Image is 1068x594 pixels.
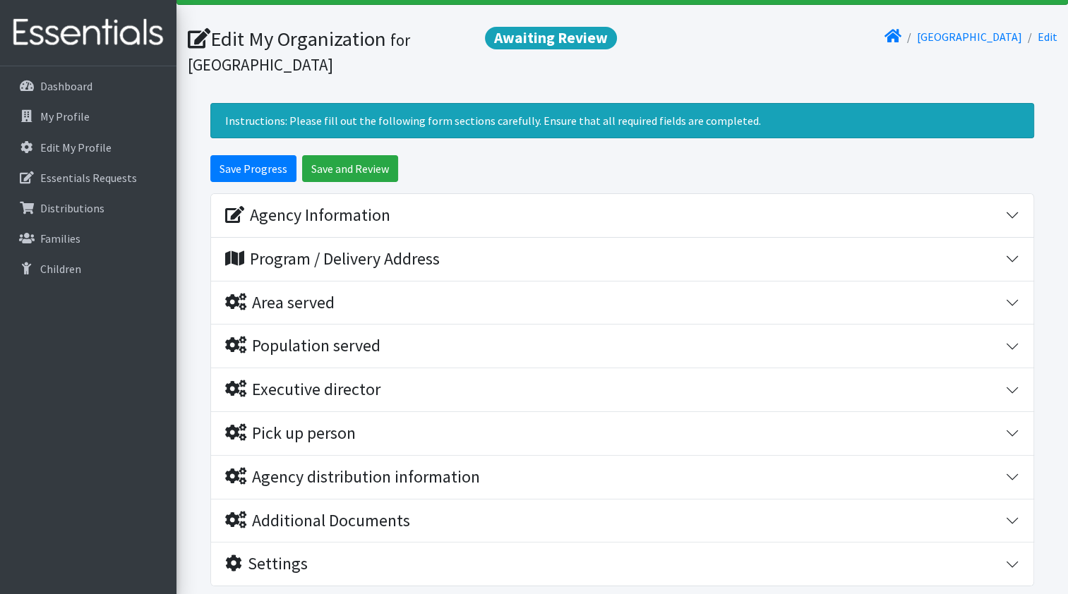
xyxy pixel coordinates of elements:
button: Pick up person [211,412,1033,455]
a: [GEOGRAPHIC_DATA] [917,30,1022,44]
input: Save and Review [302,155,398,182]
button: Additional Documents [211,499,1033,543]
div: Settings [225,554,308,574]
button: Settings [211,543,1033,586]
span: Awaiting Review [485,27,617,49]
div: Population served [225,336,380,356]
button: Agency distribution information [211,456,1033,499]
a: Children [6,255,171,283]
h1: Edit My Organization [188,27,618,75]
div: Pick up person [225,423,356,444]
div: Executive director [225,380,380,400]
small: for [GEOGRAPHIC_DATA] [188,30,410,75]
div: Agency distribution information [225,467,480,487]
p: Dashboard [40,79,92,93]
button: Agency Information [211,194,1033,237]
p: Families [40,231,80,246]
button: Program / Delivery Address [211,238,1033,281]
p: Children [40,262,81,276]
a: My Profile [6,102,171,131]
div: Area served [225,293,335,313]
p: Edit My Profile [40,140,112,154]
button: Executive director [211,368,1033,411]
p: Essentials Requests [40,171,137,185]
input: Save Progress [210,155,296,182]
p: My Profile [40,109,90,123]
div: Additional Documents [225,511,410,531]
div: Program / Delivery Address [225,249,440,269]
a: Distributions [6,194,171,222]
a: Families [6,224,171,253]
a: Edit [1038,30,1057,44]
div: Agency Information [225,205,390,226]
img: HumanEssentials [6,9,171,56]
p: Distributions [40,201,104,215]
div: Instructions: Please fill out the following form sections carefully. Ensure that all required fie... [210,103,1034,138]
a: Dashboard [6,72,171,100]
a: Edit My Profile [6,133,171,162]
a: Essentials Requests [6,164,171,192]
button: Area served [211,281,1033,325]
button: Population served [211,325,1033,368]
